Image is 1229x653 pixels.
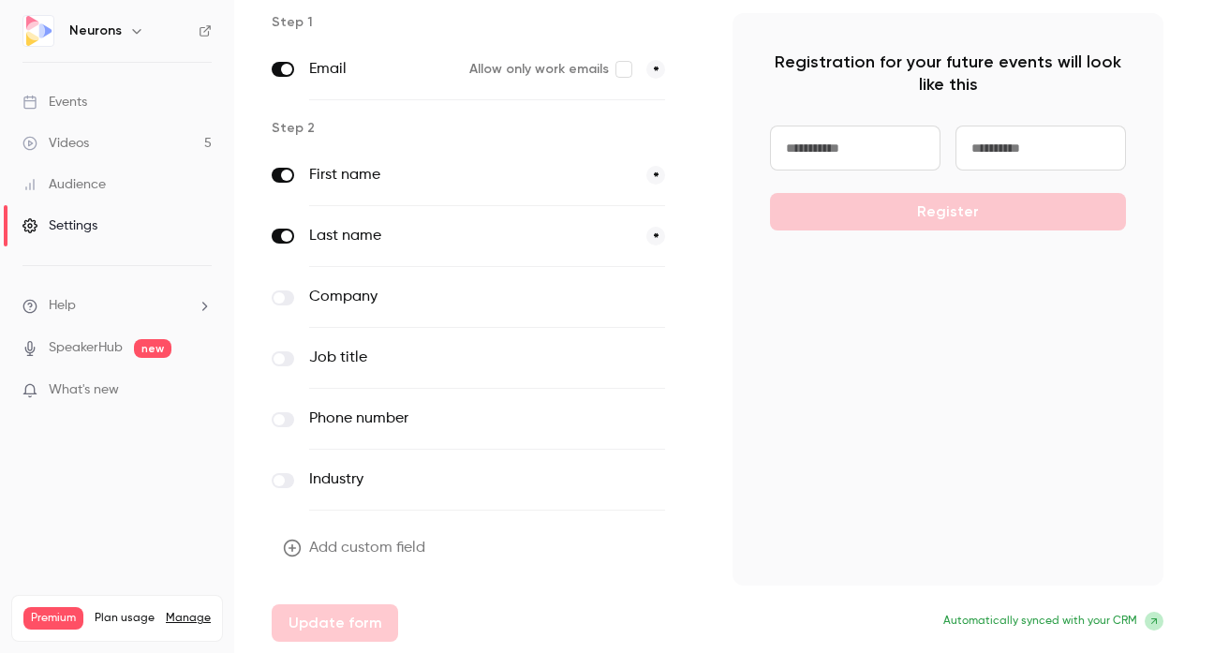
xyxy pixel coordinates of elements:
[309,408,587,430] label: Phone number
[49,380,119,400] span: What's new
[49,296,76,316] span: Help
[309,347,587,369] label: Job title
[22,93,87,111] div: Events
[309,164,631,186] label: First name
[189,382,212,399] iframe: Noticeable Trigger
[49,338,123,358] a: SpeakerHub
[69,22,122,40] h6: Neurons
[272,13,703,32] p: Step 1
[309,225,631,247] label: Last name
[272,119,703,138] p: Step 2
[23,16,53,46] img: Neurons
[309,58,454,81] label: Email
[22,134,89,153] div: Videos
[272,529,440,567] button: Add custom field
[22,296,212,316] li: help-dropdown-opener
[166,611,211,626] a: Manage
[469,60,631,79] label: Allow only work emails
[95,611,155,626] span: Plan usage
[309,286,587,308] label: Company
[134,339,171,358] span: new
[309,468,587,491] label: Industry
[22,216,97,235] div: Settings
[22,175,106,194] div: Audience
[23,607,83,630] span: Premium
[770,51,1126,96] p: Registration for your future events will look like this
[943,613,1137,630] span: Automatically synced with your CRM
